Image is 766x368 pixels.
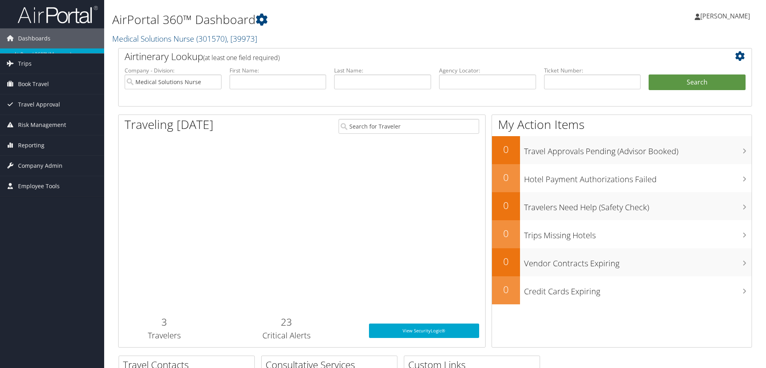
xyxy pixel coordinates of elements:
[112,33,257,44] a: Medical Solutions Nurse
[492,283,520,296] h2: 0
[125,50,693,63] h2: Airtinerary Lookup
[18,74,49,94] span: Book Travel
[524,226,752,241] h3: Trips Missing Hotels
[492,171,520,184] h2: 0
[112,11,543,28] h1: AirPortal 360™ Dashboard
[492,143,520,156] h2: 0
[524,254,752,269] h3: Vendor Contracts Expiring
[524,142,752,157] h3: Travel Approvals Pending (Advisor Booked)
[18,54,32,74] span: Trips
[216,315,357,329] h2: 23
[18,135,44,155] span: Reporting
[18,156,62,176] span: Company Admin
[524,198,752,213] h3: Travelers Need Help (Safety Check)
[524,282,752,297] h3: Credit Cards Expiring
[492,248,752,276] a: 0Vendor Contracts Expiring
[339,119,479,134] input: Search for Traveler
[203,53,280,62] span: (at least one field required)
[492,116,752,133] h1: My Action Items
[125,315,204,329] h2: 3
[492,199,520,212] h2: 0
[492,164,752,192] a: 0Hotel Payment Authorizations Failed
[230,66,327,74] label: First Name:
[439,66,536,74] label: Agency Locator:
[216,330,357,341] h3: Critical Alerts
[492,255,520,268] h2: 0
[125,330,204,341] h3: Travelers
[492,220,752,248] a: 0Trips Missing Hotels
[492,276,752,304] a: 0Credit Cards Expiring
[196,33,227,44] span: ( 301570 )
[700,12,750,20] span: [PERSON_NAME]
[334,66,431,74] label: Last Name:
[125,116,214,133] h1: Traveling [DATE]
[649,74,746,90] button: Search
[18,5,98,24] img: airportal-logo.png
[125,66,222,74] label: Company - Division:
[18,115,66,135] span: Risk Management
[369,324,479,338] a: View SecurityLogic®
[544,66,641,74] label: Ticket Number:
[492,192,752,220] a: 0Travelers Need Help (Safety Check)
[18,28,50,48] span: Dashboards
[492,136,752,164] a: 0Travel Approvals Pending (Advisor Booked)
[18,176,60,196] span: Employee Tools
[227,33,257,44] span: , [ 39973 ]
[18,95,60,115] span: Travel Approval
[524,170,752,185] h3: Hotel Payment Authorizations Failed
[695,4,758,28] a: [PERSON_NAME]
[492,227,520,240] h2: 0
